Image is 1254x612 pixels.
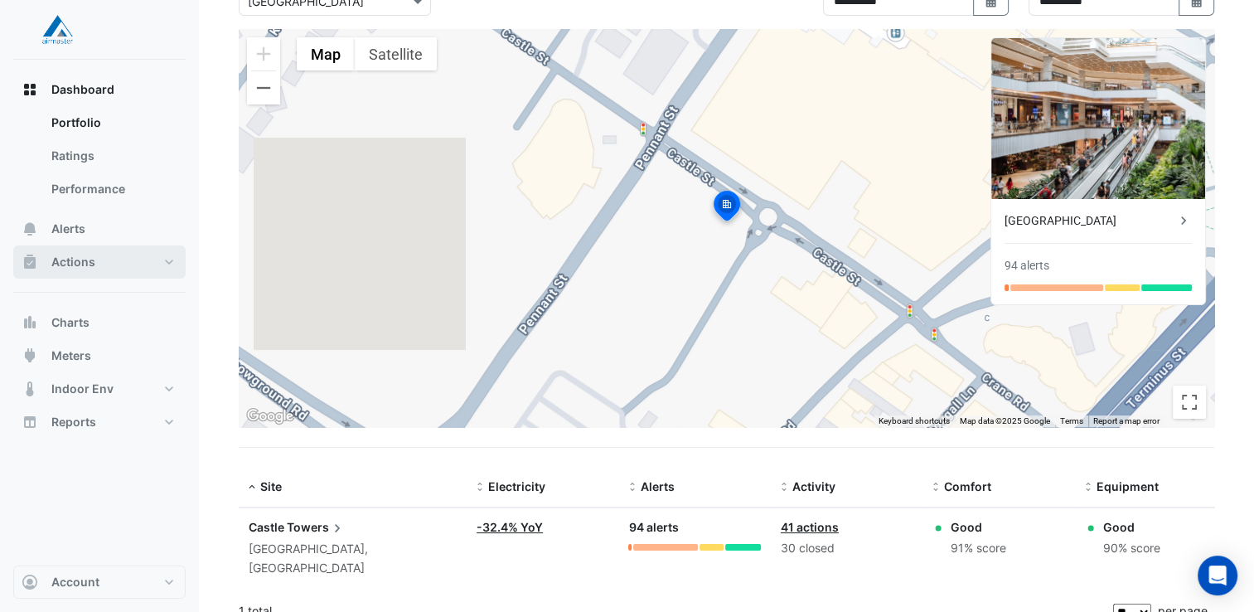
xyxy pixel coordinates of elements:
button: Alerts [13,212,186,245]
a: Open this area in Google Maps (opens a new window) [243,406,298,427]
span: Equipment [1097,479,1159,493]
button: Zoom in [247,37,280,70]
span: Alerts [51,221,85,237]
div: 94 alerts [628,518,760,537]
img: site-pin-selected.svg [709,188,745,228]
div: 90% score [1103,539,1160,558]
span: Comfort [944,479,991,493]
span: Reports [51,414,96,430]
img: Castle Towers [991,38,1205,199]
div: Good [1103,518,1160,536]
div: 94 alerts [1005,257,1049,274]
button: Dashboard [13,73,186,106]
button: Toggle fullscreen view [1173,386,1206,419]
span: Alerts [640,479,674,493]
span: Castle [249,520,284,534]
span: Indoor Env [51,381,114,397]
button: Meters [13,339,186,372]
img: Google [243,406,298,427]
span: Activity [792,479,835,493]
button: Zoom out [247,71,280,104]
button: Keyboard shortcuts [879,415,950,427]
a: Performance [38,172,186,206]
span: Account [51,574,99,590]
span: Site [260,479,282,493]
button: Actions [13,245,186,279]
div: Open Intercom Messenger [1198,556,1237,595]
a: Report a map error [1093,416,1160,425]
span: Charts [51,314,90,331]
app-icon: Alerts [22,221,38,237]
div: 91% score [951,539,1006,558]
a: Portfolio [38,106,186,139]
button: Show satellite imagery [355,37,437,70]
span: Towers [287,518,346,537]
img: Company Logo [20,13,94,46]
a: -32.4% YoY [477,520,543,534]
a: Ratings [38,139,186,172]
app-icon: Indoor Env [22,381,38,397]
app-icon: Dashboard [22,81,38,98]
div: Dashboard [13,106,186,212]
div: [GEOGRAPHIC_DATA], [GEOGRAPHIC_DATA] [249,540,457,578]
span: Meters [51,347,91,364]
span: Electricity [488,479,545,493]
button: Charts [13,306,186,339]
button: Reports [13,406,186,439]
button: Show street map [297,37,355,70]
button: Account [13,566,186,599]
a: 41 actions [781,520,839,534]
span: Map data ©2025 Google [960,416,1050,425]
span: Actions [51,254,95,270]
app-icon: Meters [22,347,38,364]
app-icon: Reports [22,414,38,430]
div: [GEOGRAPHIC_DATA] [1005,212,1175,230]
div: 30 closed [781,539,913,558]
button: Indoor Env [13,372,186,406]
div: Good [951,518,1006,536]
app-icon: Charts [22,314,38,331]
app-icon: Actions [22,254,38,270]
a: Terms (opens in new tab) [1060,416,1083,425]
span: Dashboard [51,81,114,98]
